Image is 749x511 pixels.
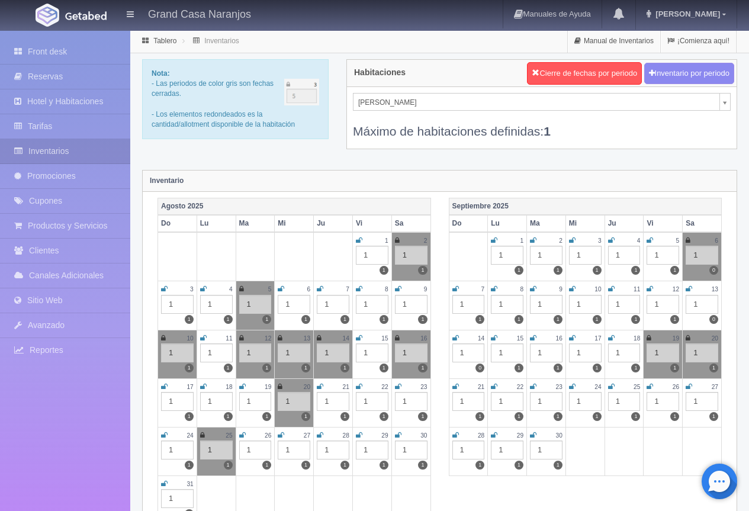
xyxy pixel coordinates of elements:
div: 1 [395,392,427,411]
small: 29 [517,432,523,439]
div: 1 [569,343,602,362]
label: 1 [631,315,640,324]
th: Lu [197,215,236,232]
small: 14 [343,335,349,342]
small: 13 [304,335,310,342]
label: 1 [475,461,484,470]
small: 25 [226,432,232,439]
small: 28 [478,432,484,439]
label: 1 [418,461,427,470]
div: 1 [569,246,602,265]
small: 10 [594,286,601,293]
label: 1 [631,266,640,275]
label: 1 [262,364,271,372]
img: Getabed [36,4,59,27]
div: 1 [530,392,562,411]
small: 15 [381,335,388,342]
label: 1 [554,315,562,324]
small: 27 [304,432,310,439]
label: 1 [380,364,388,372]
small: 17 [187,384,193,390]
small: 7 [346,286,349,293]
div: 1 [356,441,388,459]
label: 1 [380,461,388,470]
div: 1 [686,343,718,362]
small: 23 [556,384,562,390]
div: 1 [395,246,427,265]
div: 1 [356,246,388,265]
div: 1 [395,295,427,314]
th: Do [158,215,197,232]
label: 1 [380,315,388,324]
div: 1 [608,392,641,411]
label: 1 [475,315,484,324]
th: Ju [605,215,644,232]
label: 1 [593,412,602,421]
label: 1 [185,315,194,324]
div: 1 [317,343,349,362]
th: Vi [644,215,683,232]
th: Mi [275,215,314,232]
label: 1 [301,412,310,421]
th: Sa [683,215,722,232]
div: 1 [491,392,523,411]
a: Tablero [153,37,176,45]
label: 0 [709,266,718,275]
small: 26 [265,432,271,439]
th: Mi [565,215,605,232]
small: 3 [598,237,602,244]
label: 1 [224,364,233,372]
label: 0 [475,364,484,372]
small: 13 [712,286,718,293]
label: 1 [224,412,233,421]
small: 2 [559,237,562,244]
label: 1 [515,364,523,372]
label: 1 [340,412,349,421]
label: 1 [418,266,427,275]
div: 1 [395,441,427,459]
button: Inventario por periodo [644,63,734,85]
small: 2 [424,237,427,244]
a: ¡Comienza aquí! [661,30,736,53]
small: 10 [187,335,193,342]
div: 1 [686,246,718,265]
b: Nota: [152,69,170,78]
small: 19 [673,335,679,342]
label: 1 [262,461,271,470]
label: 1 [709,412,718,421]
small: 18 [634,335,640,342]
small: 30 [556,432,562,439]
div: 1 [161,343,194,362]
small: 28 [343,432,349,439]
label: 1 [593,266,602,275]
label: 1 [670,412,679,421]
div: 1 [161,295,194,314]
div: 1 [491,295,523,314]
a: [PERSON_NAME] [353,93,731,111]
div: 1 [239,343,272,362]
small: 8 [385,286,388,293]
div: 1 [200,343,233,362]
small: 5 [676,237,680,244]
div: 1 [239,392,272,411]
img: cutoff.png [284,79,319,105]
small: 21 [478,384,484,390]
label: 1 [185,364,194,372]
b: 1 [544,124,551,138]
div: 1 [317,392,349,411]
div: - Las periodos de color gris son fechas cerradas. - Los elementos redondeados es la cantidad/allo... [142,59,329,139]
small: 6 [307,286,310,293]
label: 1 [554,412,562,421]
th: Sa [391,215,430,232]
label: 1 [418,412,427,421]
label: 1 [224,315,233,324]
small: 16 [420,335,427,342]
label: 1 [380,412,388,421]
label: 1 [185,412,194,421]
small: 17 [594,335,601,342]
small: 31 [187,481,193,487]
label: 1 [262,412,271,421]
div: 1 [530,343,562,362]
small: 26 [673,384,679,390]
img: Getabed [65,11,107,20]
